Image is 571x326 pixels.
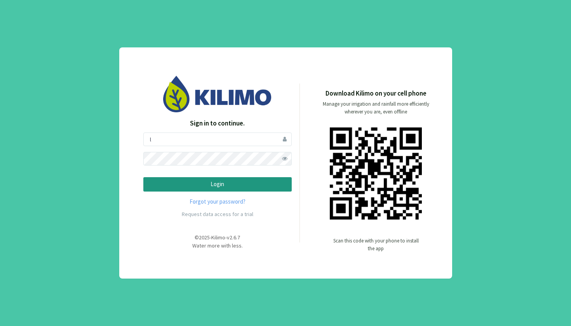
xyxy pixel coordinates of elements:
[195,234,199,241] span: ©
[211,234,225,241] span: Kilimo
[182,211,253,218] a: Request data access for a trial
[330,127,422,220] img: qr code
[143,132,292,146] input: User
[199,234,210,241] span: 2025
[143,177,292,192] button: Login
[333,237,419,253] p: Scan this code with your phone to install the app
[192,242,243,249] span: Water more with less.
[227,234,240,241] span: v2.6.7
[143,119,292,129] p: Sign in to continue.
[225,234,227,241] span: -
[143,197,292,206] a: Forgot your password?
[210,234,211,241] span: -
[316,100,436,116] p: Manage your irrigation and rainfall more efficiently wherever you are, even offline
[163,76,272,112] img: Image
[326,89,427,99] p: Download Kilimo on your cell phone
[150,180,285,189] p: Login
